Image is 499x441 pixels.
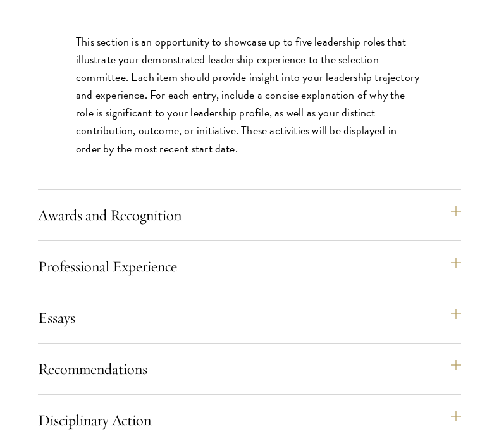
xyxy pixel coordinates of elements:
button: Professional Experience [38,251,461,282]
p: This section is an opportunity to showcase up to five leadership roles that illustrate your demon... [76,33,423,158]
button: Awards and Recognition [38,200,461,230]
button: Recommendations [38,354,461,384]
button: Essays [38,302,461,333]
button: Disciplinary Action [38,405,461,435]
